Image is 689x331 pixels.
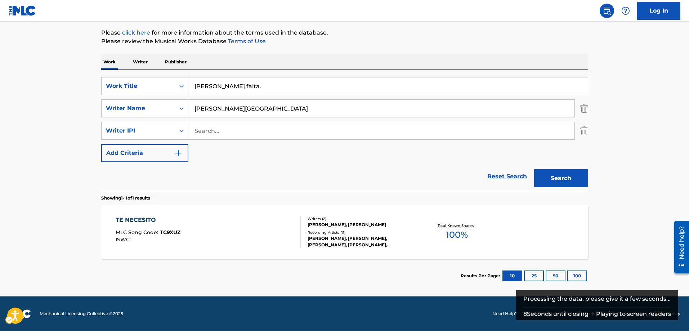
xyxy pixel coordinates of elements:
[603,6,611,15] img: search
[101,144,188,162] button: Add Criteria
[131,54,150,70] p: Writer
[308,216,416,222] div: Writers ( 2 )
[160,229,180,236] span: TC9XUZ
[9,309,31,318] img: logo
[188,77,588,95] input: Search...
[621,6,630,15] img: help
[546,270,565,281] button: 50
[163,54,189,70] p: Publisher
[461,273,502,279] p: Results Per Page:
[492,310,518,317] a: Need Help?
[580,122,588,140] img: Delete Criterion
[174,149,183,157] img: 9d2ae6d4665cec9f34b9.svg
[669,218,689,276] iframe: Iframe | Resource Center
[175,77,188,95] div: On
[106,104,171,113] div: Writer Name
[106,82,171,90] div: Work Title
[188,100,574,117] input: Search...
[484,169,531,184] a: Reset Search
[438,223,476,228] p: Total Known Shares:
[116,229,160,236] span: MLC Song Code :
[637,2,680,20] a: Log In
[524,270,544,281] button: 25
[9,5,36,16] img: MLC Logo
[534,169,588,187] button: Search
[308,235,416,248] div: [PERSON_NAME], [PERSON_NAME], [PERSON_NAME], [PERSON_NAME], [PERSON_NAME]
[523,310,527,317] span: 8
[567,270,587,281] button: 100
[188,122,574,139] input: Search...
[101,37,588,46] p: Please review the Musical Works Database
[308,230,416,235] div: Recording Artists ( 11 )
[580,99,588,117] img: Delete Criterion
[227,38,266,45] a: Terms of Use
[101,54,118,70] p: Work
[40,310,123,317] span: Mechanical Licensing Collective © 2025
[106,126,171,135] div: Writer IPI
[446,228,468,241] span: 100 %
[502,270,522,281] button: 10
[101,77,588,191] form: Search Form
[116,216,180,224] div: TE NECESITO
[122,29,150,36] a: Music industry terminology | mechanical licensing collective
[308,222,416,228] div: [PERSON_NAME], [PERSON_NAME]
[101,28,588,37] p: Please for more information about the terms used in the database.
[523,290,671,308] div: Processing the data, please give it a few seconds...
[101,205,588,259] a: TE NECESITOMLC Song Code:TC9XUZISWC:Writers (2)[PERSON_NAME], [PERSON_NAME]Recording Artists (11)...
[116,236,133,243] span: ISWC :
[101,195,150,201] p: Showing 1 - 1 of 1 results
